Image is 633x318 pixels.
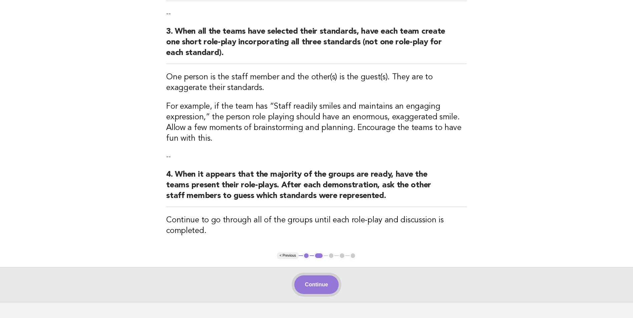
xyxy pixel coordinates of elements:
[294,275,339,294] button: Continue
[166,169,467,207] h2: 4. When it appears that the majority of the groups are ready, have the teams present their role-p...
[314,252,324,259] button: 2
[166,72,467,93] h3: One person is the staff member and the other(s) is the guest(s). They are to exaggerate their sta...
[166,152,467,161] p: --
[166,9,467,18] p: --
[277,252,299,259] button: < Previous
[166,215,467,236] h3: Continue to go through all of the groups until each role-play and discussion is completed.
[166,26,467,64] h2: 3. When all the teams have selected their standards, have each team create one short role-play in...
[303,252,310,259] button: 1
[166,101,467,144] h3: For example, if the team has “Staff readily smiles and maintains an engaging expression,” the per...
